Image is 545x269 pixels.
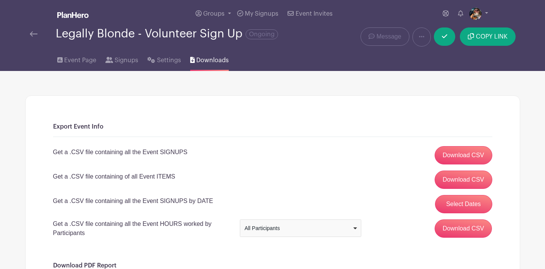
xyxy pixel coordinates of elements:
[361,27,409,46] a: Message
[190,47,229,71] a: Downloads
[56,27,278,40] div: Legally Blonde - Volunteer Sign Up
[57,12,89,18] img: logo_white-6c42ec7e38ccf1d336a20a19083b03d10ae64f83f12c07503d8b9e83406b4c7d.svg
[460,27,515,46] button: COPY LINK
[476,34,508,40] span: COPY LINK
[435,195,492,213] button: Select Dates
[244,224,352,232] div: All Participants
[196,56,229,65] span: Downloads
[147,47,181,71] a: Settings
[53,172,175,181] p: Get a .CSV file containing of all Event ITEMS
[53,148,188,157] p: Get a .CSV file containing all the Event SIGNUPS
[245,11,278,17] span: My Signups
[246,29,278,39] span: Ongoing
[435,171,492,189] a: Download CSV
[203,11,225,17] span: Groups
[115,56,138,65] span: Signups
[296,11,333,17] span: Event Invites
[435,219,492,238] input: Download CSV
[53,197,213,206] p: Get a .CSV file containing all the Event SIGNUPS by DATE
[30,31,37,37] img: back-arrow-29a5d9b10d5bd6ae65dc969a981735edf675c4d7a1fe02e03b50dbd4ba3cdb55.svg
[57,47,96,71] a: Event Page
[64,56,96,65] span: Event Page
[105,47,138,71] a: Signups
[377,32,401,41] span: Message
[435,146,492,164] a: Download CSV
[53,219,231,238] p: Get a .CSV file containing all the Event HOURS worked by Participants
[53,123,492,130] h6: Export Event Info
[157,56,181,65] span: Settings
[469,8,482,20] img: 68755229696__C9C5E19E-4959-40FF-8E11-C23A8B4E3571.jpg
